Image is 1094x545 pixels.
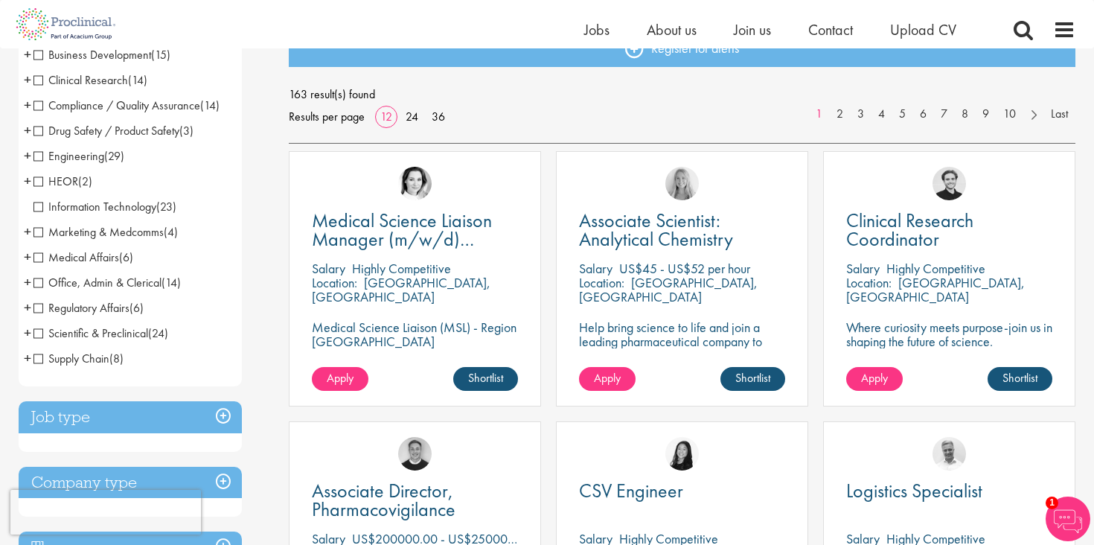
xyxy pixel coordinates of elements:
[665,167,699,200] img: Shannon Briggs
[312,211,518,249] a: Medical Science Liaison Manager (m/w/d) Nephrologie
[33,351,124,366] span: Supply Chain
[312,208,492,270] span: Medical Science Liaison Manager (m/w/d) Nephrologie
[846,211,1052,249] a: Clinical Research Coordinator
[579,211,785,249] a: Associate Scientist: Analytical Chemistry
[988,367,1052,391] a: Shortlist
[871,106,892,123] a: 4
[846,320,1052,348] p: Where curiosity meets purpose-join us in shaping the future of science.
[808,106,830,123] a: 1
[24,271,31,293] span: +
[846,208,973,252] span: Clinical Research Coordinator
[33,300,129,316] span: Regulatory Affairs
[734,20,771,39] span: Join us
[846,367,903,391] a: Apply
[579,274,758,305] p: [GEOGRAPHIC_DATA], [GEOGRAPHIC_DATA]
[584,20,610,39] a: Jobs
[808,20,853,39] a: Contact
[33,98,220,113] span: Compliance / Quality Assurance
[33,275,181,290] span: Office, Admin & Clerical
[720,367,785,391] a: Shortlist
[289,83,1076,106] span: 163 result(s) found
[24,119,31,141] span: +
[129,300,144,316] span: (6)
[579,482,785,500] a: CSV Engineer
[33,275,161,290] span: Office, Admin & Clerical
[312,260,345,277] span: Salary
[352,260,451,277] p: Highly Competitive
[579,478,683,503] span: CSV Engineer
[24,68,31,91] span: +
[890,20,956,39] a: Upload CV
[398,437,432,471] img: Bo Forsen
[954,106,976,123] a: 8
[33,300,144,316] span: Regulatory Affairs
[200,98,220,113] span: (14)
[665,437,699,471] a: Numhom Sudsok
[850,106,871,123] a: 3
[426,109,450,124] a: 36
[375,109,397,124] a: 12
[289,106,365,128] span: Results per page
[829,106,851,123] a: 2
[33,351,109,366] span: Supply Chain
[104,148,124,164] span: (29)
[892,106,913,123] a: 5
[327,370,354,386] span: Apply
[579,208,733,252] span: Associate Scientist: Analytical Chemistry
[33,199,176,214] span: Information Technology
[933,437,966,471] img: Joshua Bye
[78,173,92,189] span: (2)
[33,47,151,63] span: Business Development
[933,106,955,123] a: 7
[33,148,124,164] span: Engineering
[33,224,164,240] span: Marketing & Medcomms
[846,274,892,291] span: Location:
[33,123,193,138] span: Drug Safety / Product Safety
[400,109,423,124] a: 24
[647,20,697,39] a: About us
[24,94,31,116] span: +
[861,370,888,386] span: Apply
[33,98,200,113] span: Compliance / Quality Assurance
[579,260,612,277] span: Salary
[619,260,750,277] p: US$45 - US$52 per hour
[398,167,432,200] img: Greta Prestel
[109,351,124,366] span: (8)
[33,325,148,341] span: Scientific & Preclinical
[579,367,636,391] a: Apply
[24,144,31,167] span: +
[33,72,128,88] span: Clinical Research
[594,370,621,386] span: Apply
[151,47,170,63] span: (15)
[24,170,31,192] span: +
[996,106,1023,123] a: 10
[933,167,966,200] img: Nico Kohlwes
[312,367,368,391] a: Apply
[975,106,997,123] a: 9
[579,320,785,391] p: Help bring science to life and join a leading pharmaceutical company to play a key role in delive...
[1046,497,1058,509] span: 1
[24,220,31,243] span: +
[846,482,1052,500] a: Logistics Specialist
[19,467,242,499] h3: Company type
[148,325,168,341] span: (24)
[161,275,181,290] span: (14)
[119,249,133,265] span: (6)
[33,325,168,341] span: Scientific & Preclinical
[912,106,934,123] a: 6
[312,274,490,305] p: [GEOGRAPHIC_DATA], [GEOGRAPHIC_DATA]
[312,482,518,519] a: Associate Director, Pharmacovigilance
[33,72,147,88] span: Clinical Research
[1043,106,1075,123] a: Last
[10,490,201,535] iframe: reCAPTCHA
[33,249,133,265] span: Medical Affairs
[886,260,985,277] p: Highly Competitive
